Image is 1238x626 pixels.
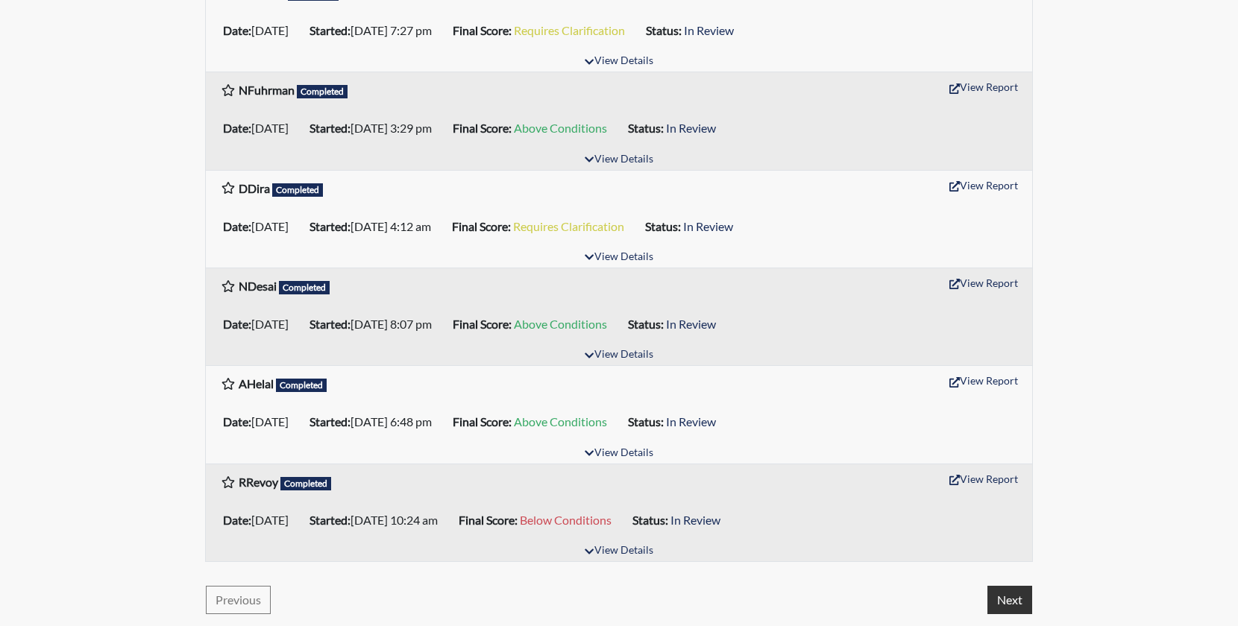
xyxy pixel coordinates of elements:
span: In Review [666,121,716,135]
button: View Details [578,51,659,72]
button: View Report [943,369,1025,392]
li: [DATE] [217,215,304,238]
button: Previous [206,586,271,614]
li: [DATE] 8:07 pm [304,312,447,336]
span: In Review [683,219,733,233]
b: Date: [223,23,251,37]
b: Status: [628,317,664,331]
b: Status: [645,219,681,233]
span: Completed [280,477,331,490]
b: Started: [309,219,351,233]
span: In Review [666,414,716,429]
b: NDesai [239,279,277,293]
li: [DATE] 7:27 pm [304,19,447,42]
b: DDira [239,181,270,195]
button: View Details [578,247,659,268]
span: Completed [297,85,348,98]
b: Started: [309,121,351,135]
b: Started: [309,317,351,331]
b: Final Score: [453,23,512,37]
b: Started: [309,414,351,429]
b: AHelal [239,376,274,391]
li: [DATE] [217,508,304,532]
span: Completed [272,183,323,197]
li: [DATE] [217,19,304,42]
b: Final Score: [453,317,512,331]
li: [DATE] 3:29 pm [304,116,447,140]
button: View Details [578,443,659,464]
b: Date: [223,121,251,135]
span: In Review [684,23,734,37]
button: View Report [943,75,1025,98]
li: [DATE] [217,312,304,336]
button: Next [987,586,1032,614]
li: [DATE] 10:24 am [304,508,453,532]
span: In Review [670,513,720,527]
b: Final Score: [453,121,512,135]
li: [DATE] 4:12 am [304,215,446,238]
b: Date: [223,317,251,331]
b: Final Score: [452,219,511,233]
span: In Review [666,317,716,331]
b: Status: [632,513,668,527]
span: Completed [276,379,327,392]
span: Above Conditions [514,121,607,135]
button: View Report [943,271,1025,294]
b: Status: [646,23,682,37]
button: View Details [578,345,659,365]
b: Status: [628,414,664,429]
b: Date: [223,414,251,429]
b: Started: [309,23,351,37]
b: Final Score: [453,414,512,429]
button: View Report [943,467,1025,490]
button: View Details [578,541,659,561]
b: Final Score: [459,513,518,527]
b: Status: [628,121,664,135]
b: Date: [223,513,251,527]
span: Requires Clarification [513,219,624,233]
span: Above Conditions [514,414,607,429]
li: [DATE] 6:48 pm [304,410,447,434]
li: [DATE] [217,116,304,140]
b: Date: [223,219,251,233]
button: View Details [578,150,659,170]
button: View Report [943,174,1025,197]
span: Completed [279,281,330,294]
b: Started: [309,513,351,527]
span: Requires Clarification [514,23,625,37]
li: [DATE] [217,410,304,434]
b: RRevoy [239,475,278,489]
span: Above Conditions [514,317,607,331]
span: Below Conditions [520,513,612,527]
b: NFuhrman [239,83,295,97]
